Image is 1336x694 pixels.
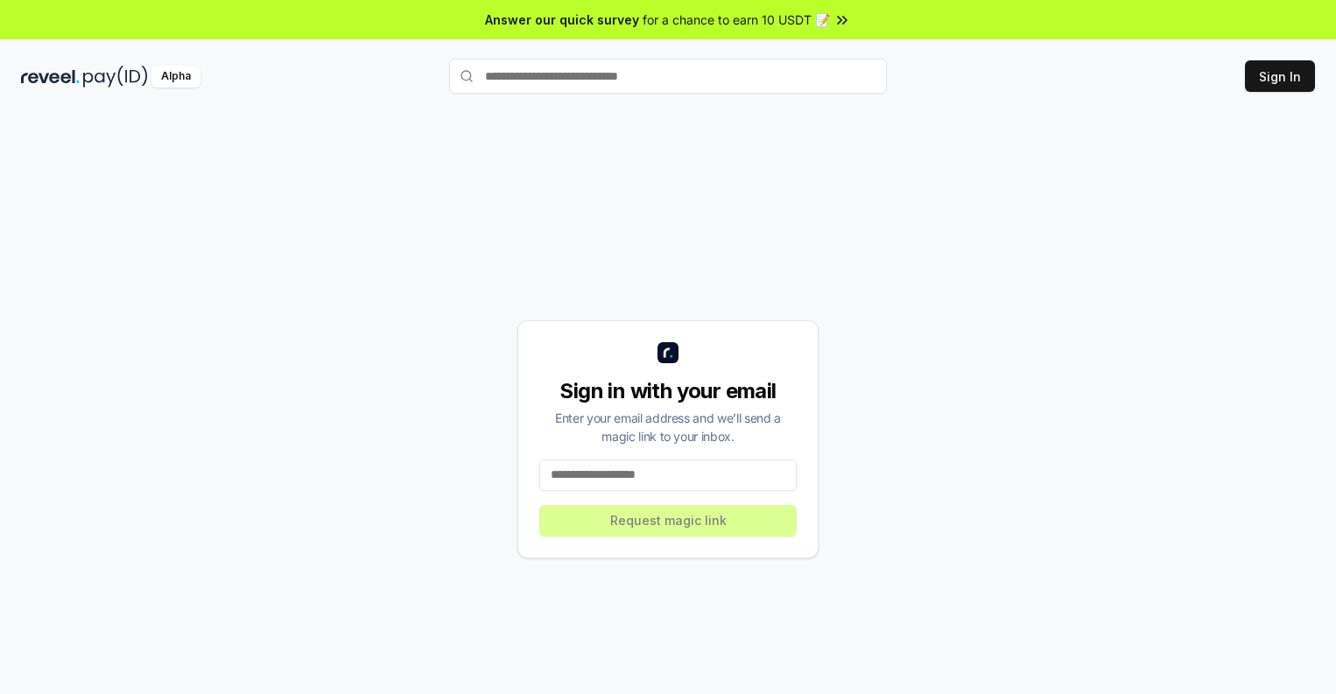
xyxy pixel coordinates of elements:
[83,66,148,88] img: pay_id
[539,409,797,445] div: Enter your email address and we’ll send a magic link to your inbox.
[643,11,830,29] span: for a chance to earn 10 USDT 📝
[539,377,797,405] div: Sign in with your email
[21,66,80,88] img: reveel_dark
[1245,60,1315,92] button: Sign In
[485,11,639,29] span: Answer our quick survey
[657,342,679,363] img: logo_small
[151,66,200,88] div: Alpha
